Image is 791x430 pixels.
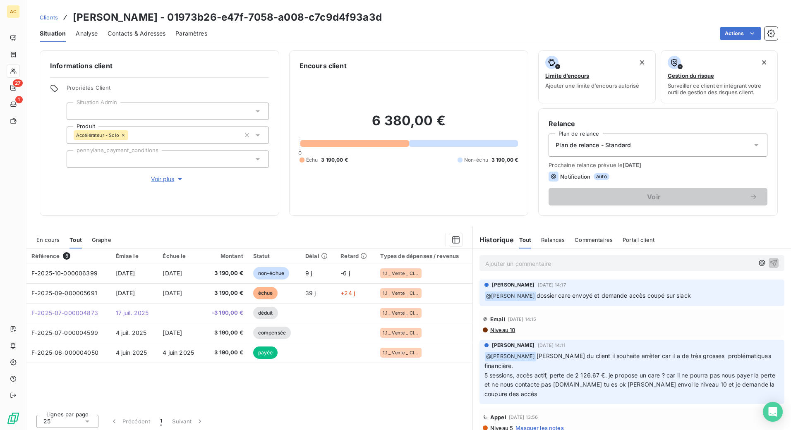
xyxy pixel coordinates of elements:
span: 3 190,00 € [208,349,243,357]
span: Surveiller ce client en intégrant votre outil de gestion des risques client. [668,82,771,96]
span: Clients [40,14,58,21]
span: Prochaine relance prévue le [549,162,767,168]
span: 3 190,00 € [208,329,243,337]
span: 4 juin 2025 [116,349,147,356]
span: 1.1 _ Vente _ Clients [383,330,419,335]
span: @ [PERSON_NAME] [485,291,536,301]
span: 4 juil. 2025 [116,329,147,336]
div: Émise le [116,253,153,259]
span: 1.1 _ Vente _ Clients [383,350,419,355]
button: 1 [155,413,167,430]
span: Analyse [76,29,98,38]
div: Retard [340,253,370,259]
a: Clients [40,13,58,21]
span: @ [PERSON_NAME] [485,352,536,361]
span: 3 190,00 € [491,156,518,164]
span: 39 j [305,289,316,296]
button: Actions [720,27,761,40]
span: Notification [560,173,590,180]
span: [DATE] [163,329,182,336]
span: Commentaires [575,236,613,243]
span: F-2025-07-000004873 [31,309,98,316]
span: [DATE] [116,270,135,277]
button: Voir plus [67,174,269,184]
span: 1 [160,417,162,425]
span: Portail client [623,236,654,243]
span: Appel [490,414,506,420]
span: Relances [541,236,565,243]
input: Ajouter une valeur [74,107,80,115]
span: 1.1 _ Vente _ Clients [383,271,419,276]
span: En cours [36,236,60,243]
span: [DATE] 14:11 [538,343,566,348]
span: Limite d’encours [545,72,589,79]
div: AC [7,5,20,18]
h6: Encours client [300,61,347,71]
span: Niveau 10 [489,327,515,333]
span: 1.1 _ Vente _ Clients [383,311,419,315]
span: 3 190,00 € [321,156,348,164]
span: 3 190,00 € [208,269,243,277]
span: 0 [298,150,302,156]
span: 5 [63,252,70,260]
span: 4 juin 2025 [163,349,194,356]
span: Email [490,316,506,322]
button: Limite d’encoursAjouter une limite d’encours autorisé [538,50,655,103]
span: Contacts & Adresses [108,29,165,38]
span: échue [253,287,278,299]
span: 3 190,00 € [208,289,243,297]
span: auto [594,173,609,180]
span: F-2025-06-000004050 [31,349,98,356]
button: Précédent [105,413,155,430]
input: Ajouter une valeur [128,131,135,139]
span: compensée [253,327,291,339]
span: Accélérateur - Solo [76,133,119,138]
span: déduit [253,307,278,319]
span: Paramètres [175,29,207,38]
span: Graphe [92,236,111,243]
span: [DATE] [623,162,641,168]
span: [DATE] 13:56 [509,415,538,420]
h2: 6 380,00 € [300,112,518,137]
span: 27 [13,79,23,87]
span: F-2025-10-000006399 [31,270,98,277]
span: Propriétés Client [67,84,269,96]
div: Montant [208,253,243,259]
div: Échue le [163,253,198,259]
span: [DATE] [163,289,182,296]
span: [DATE] 14:15 [508,317,537,322]
span: dossier care envoyé et demande accès coupé sur slack [537,292,691,299]
span: [DATE] 14:17 [538,282,566,287]
span: [DATE] [116,289,135,296]
h6: Informations client [50,61,269,71]
div: Référence [31,252,106,260]
span: -6 j [340,270,350,277]
span: [PERSON_NAME] [492,342,535,349]
input: Ajouter une valeur [74,155,80,163]
span: Voir [558,193,749,200]
button: Voir [549,188,767,205]
span: Échu [306,156,318,164]
button: Gestion du risqueSurveiller ce client en intégrant votre outil de gestion des risques client. [661,50,778,103]
span: -3 190,00 € [208,309,243,317]
span: 1.1 _ Vente _ Clients [383,291,419,296]
div: Délai [305,253,331,259]
h6: Historique [473,235,514,245]
span: [PERSON_NAME] [492,281,535,289]
h6: Relance [549,119,767,129]
button: Suivant [167,413,209,430]
span: Ajouter une limite d’encours autorisé [545,82,639,89]
span: non-échue [253,267,289,279]
span: Situation [40,29,66,38]
div: Types de dépenses / revenus [380,253,467,259]
h3: [PERSON_NAME] - 01973b26-e47f-7058-a008-c7c9d4f93a3d [73,10,382,25]
span: 17 juil. 2025 [116,309,149,316]
span: 9 j [305,270,312,277]
span: Plan de relance - Standard [556,141,631,149]
span: Tout [519,236,532,243]
img: Logo LeanPay [7,412,20,425]
span: 1 [15,96,23,103]
span: F-2025-09-000005691 [31,289,97,296]
span: Non-échu [464,156,488,164]
span: [PERSON_NAME] du client il souhaite arrêter car il a de très grosses problématiques financière. 5... [484,352,777,398]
